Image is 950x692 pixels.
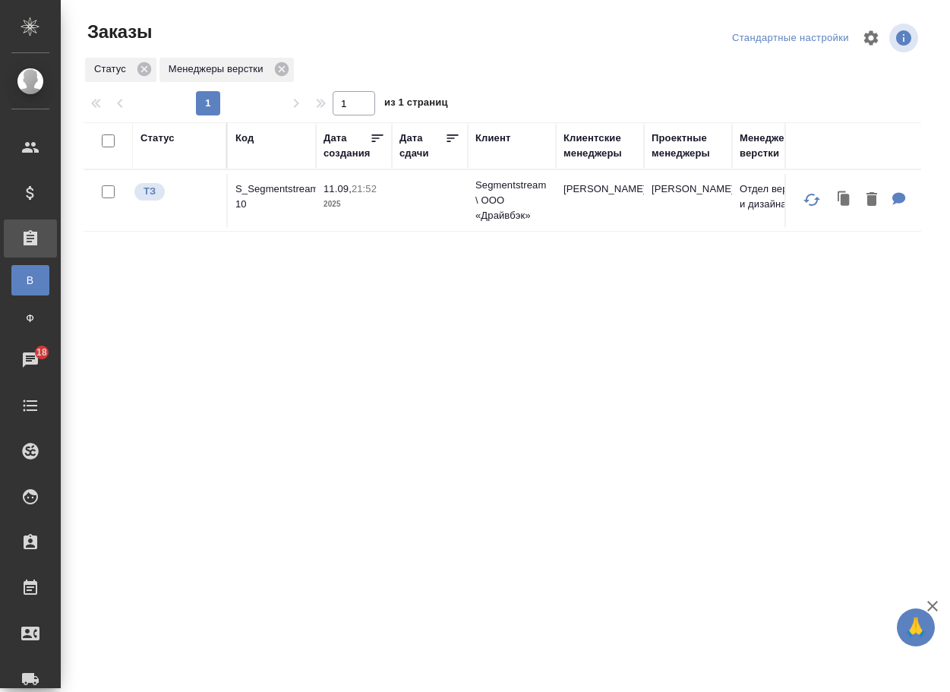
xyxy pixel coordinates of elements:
span: 🙏 [903,611,929,643]
a: Ф [11,303,49,333]
div: split button [728,27,853,50]
td: [PERSON_NAME] [644,174,732,227]
p: 11.09, [324,183,352,194]
div: Менеджеры верстки [159,58,294,82]
button: Удалить [859,185,885,216]
div: Дата создания [324,131,370,161]
button: 🙏 [897,608,935,646]
p: 21:52 [352,183,377,194]
span: Посмотреть информацию [889,24,921,52]
div: Код [235,131,254,146]
p: 2025 [324,197,384,212]
button: Клонировать [830,185,859,216]
span: В [19,273,42,288]
div: Клиент [475,131,510,146]
span: Настроить таблицу [853,20,889,56]
a: 18 [4,341,57,379]
p: Отдел верстки и дизайна [740,182,813,212]
span: Ф [19,311,42,326]
p: Менеджеры верстки [169,62,269,77]
div: Статус [85,58,156,82]
p: Segmentstream \ ООО «Драйвбэк» [475,178,548,223]
a: В [11,265,49,295]
div: Выставляет КМ при отправке заказа на расчет верстке (для тикета) или для уточнения сроков на прои... [133,182,219,202]
p: ТЗ [144,184,156,199]
td: [PERSON_NAME] [556,174,644,227]
div: Статус [140,131,175,146]
div: Дата сдачи [399,131,445,161]
div: Менеджеры верстки [740,131,813,161]
span: из 1 страниц [384,93,448,115]
p: S_Segmentstream-10 [235,182,308,212]
p: Статус [94,62,131,77]
span: Заказы [84,20,152,44]
div: Клиентские менеджеры [563,131,636,161]
div: Проектные менеджеры [652,131,724,161]
span: 18 [27,345,56,360]
button: Обновить [794,182,830,218]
